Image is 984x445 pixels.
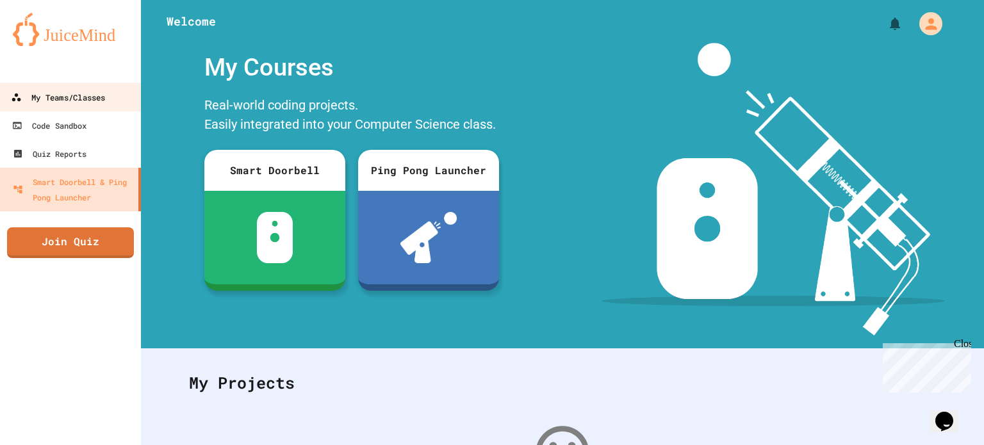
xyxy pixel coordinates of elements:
[257,212,293,263] img: sdb-white.svg
[930,394,971,432] iframe: chat widget
[7,227,134,258] a: Join Quiz
[11,90,105,106] div: My Teams/Classes
[198,92,505,140] div: Real-world coding projects. Easily integrated into your Computer Science class.
[204,150,345,191] div: Smart Doorbell
[176,358,949,408] div: My Projects
[5,5,88,81] div: Chat with us now!Close
[198,43,505,92] div: My Courses
[864,13,906,35] div: My Notifications
[602,43,945,336] img: banner-image-my-projects.png
[13,174,133,205] div: Smart Doorbell & Ping Pong Launcher
[13,146,86,161] div: Quiz Reports
[12,118,87,133] div: Code Sandbox
[878,338,971,392] iframe: chat widget
[13,13,128,46] img: logo-orange.svg
[906,9,946,38] div: My Account
[400,212,457,263] img: ppl-with-ball.png
[358,150,499,191] div: Ping Pong Launcher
